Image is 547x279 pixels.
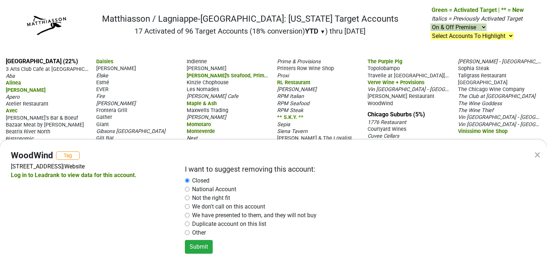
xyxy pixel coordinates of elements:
[11,150,53,161] h4: WoodWind
[192,176,209,185] label: Closed
[192,211,317,220] label: We have presented to them, and they will not buy
[64,163,85,170] a: Website
[192,194,230,202] label: Not the right fit
[192,202,265,211] label: We don't call on this account
[192,228,206,237] label: Other
[185,240,213,254] button: Submit
[192,220,266,228] label: Duplicate account on this list
[534,146,540,163] div: ×
[185,165,522,173] h2: I want to suggest removing this account:
[63,163,64,170] span: |
[11,172,136,179] a: Log in to Leadrank to view data for this account.
[11,163,63,170] a: [STREET_ADDRESS]
[192,185,236,194] label: National Account
[56,151,80,160] button: Tag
